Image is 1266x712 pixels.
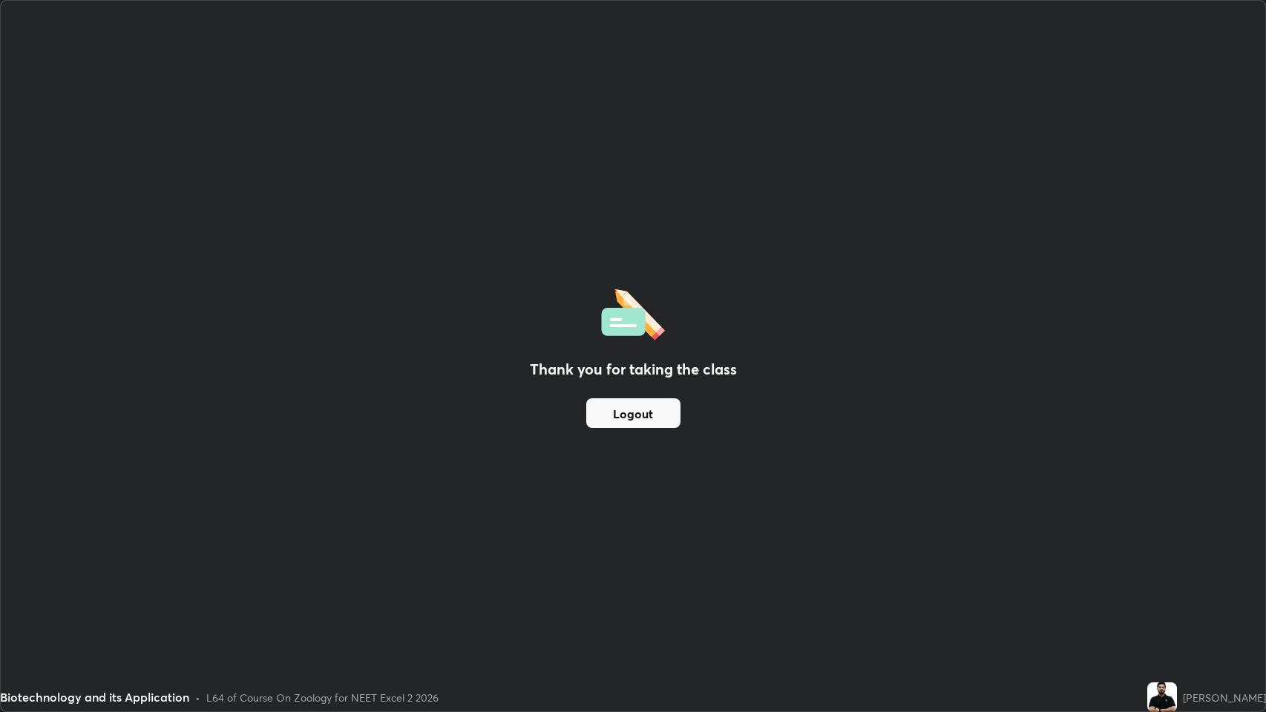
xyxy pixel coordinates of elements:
[206,690,439,705] div: L64 of Course On Zoology for NEET Excel 2 2026
[586,398,680,428] button: Logout
[195,690,200,705] div: •
[601,284,665,340] img: offlineFeedback.1438e8b3.svg
[1147,682,1177,712] img: 54f690991e824e6993d50b0d6a1f1dc5.jpg
[530,358,737,380] h2: Thank you for taking the class
[1183,690,1266,705] div: [PERSON_NAME]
